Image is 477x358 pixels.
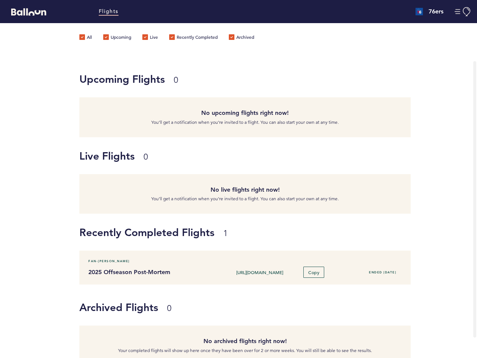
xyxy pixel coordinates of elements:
[142,34,158,42] label: Live
[85,195,405,202] p: You’ll get a notification when you’re invited to a flight. You can also start your own at any time.
[11,8,46,16] svg: Balloon
[79,148,405,163] h1: Live Flights
[85,109,405,117] h4: No upcoming flights right now!
[103,34,131,42] label: Upcoming
[6,7,46,15] a: Balloon
[85,337,405,346] h4: No archived flights right now!
[79,300,405,315] h1: Archived Flights
[79,72,405,87] h1: Upcoming Flights
[308,269,319,275] span: Copy
[79,225,471,240] h1: Recently Completed Flights
[85,347,405,354] p: Your completed flights will show up here once they have been over for 2 or more weeks. You will s...
[223,228,228,238] small: 1
[429,7,443,16] h4: 76ers
[88,257,130,265] span: Fan-[PERSON_NAME]
[88,268,212,277] h4: 2025 Offseason Post-Mortem
[229,34,254,42] label: Archived
[143,152,148,162] small: 0
[169,34,218,42] label: Recently Completed
[167,303,171,313] small: 0
[99,7,119,16] a: Flights
[369,270,396,274] span: Ended [DATE]
[85,185,405,194] h4: No live flights right now!
[85,119,405,126] p: You’ll get a notification when you’re invited to a flight. You can also start your own at any time.
[455,7,471,16] button: Manage Account
[174,75,178,85] small: 0
[79,34,92,42] label: All
[303,267,324,278] button: Copy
